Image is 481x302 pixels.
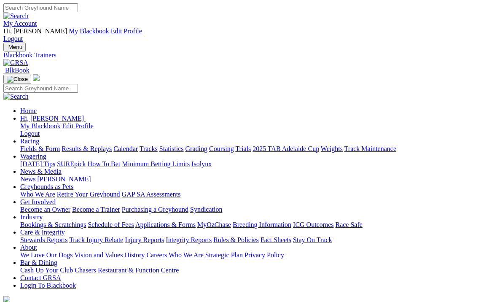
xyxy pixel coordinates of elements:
[253,145,319,152] a: 2025 TAB Adelaide Cup
[20,206,478,213] div: Get Involved
[37,175,91,183] a: [PERSON_NAME]
[169,251,204,259] a: Who We Are
[20,251,73,259] a: We Love Our Dogs
[209,145,234,152] a: Coursing
[20,282,76,289] a: Login To Blackbook
[146,251,167,259] a: Careers
[185,145,207,152] a: Grading
[197,221,231,228] a: MyOzChase
[62,145,112,152] a: Results & Replays
[3,43,26,51] button: Toggle navigation
[335,221,362,228] a: Race Safe
[3,20,37,27] a: My Account
[3,93,29,100] img: Search
[245,251,284,259] a: Privacy Policy
[20,236,67,243] a: Stewards Reports
[88,160,121,167] a: How To Bet
[20,206,70,213] a: Become an Owner
[75,267,179,274] a: Chasers Restaurant & Function Centre
[191,160,212,167] a: Isolynx
[20,122,61,129] a: My Blackbook
[3,12,29,20] img: Search
[20,221,478,229] div: Industry
[20,175,35,183] a: News
[20,145,60,152] a: Fields & Form
[3,3,78,12] input: Search
[33,74,40,81] img: logo-grsa-white.png
[190,206,222,213] a: Syndication
[20,274,61,281] a: Contact GRSA
[113,145,138,152] a: Calendar
[5,67,30,74] span: BlkBook
[3,27,478,43] div: My Account
[124,251,145,259] a: History
[20,160,55,167] a: [DATE] Tips
[20,191,55,198] a: Who We Are
[20,160,478,168] div: Wagering
[20,115,84,122] span: Hi, [PERSON_NAME]
[69,27,109,35] a: My Blackbook
[3,84,78,93] input: Search
[166,236,212,243] a: Integrity Reports
[20,175,478,183] div: News & Media
[20,115,86,122] a: Hi, [PERSON_NAME]
[20,259,57,266] a: Bar & Dining
[20,236,478,244] div: Care & Integrity
[3,27,67,35] span: Hi, [PERSON_NAME]
[20,168,62,175] a: News & Media
[57,191,120,198] a: Retire Your Greyhound
[3,75,31,84] button: Toggle navigation
[344,145,396,152] a: Track Maintenance
[20,251,478,259] div: About
[122,160,190,167] a: Minimum Betting Limits
[3,67,30,74] a: BlkBook
[321,145,343,152] a: Weights
[140,145,158,152] a: Tracks
[213,236,259,243] a: Rules & Policies
[69,236,123,243] a: Track Injury Rebate
[20,183,73,190] a: Greyhounds as Pets
[235,145,251,152] a: Trials
[122,191,181,198] a: GAP SA Assessments
[20,267,478,274] div: Bar & Dining
[88,221,134,228] a: Schedule of Fees
[20,191,478,198] div: Greyhounds as Pets
[20,153,46,160] a: Wagering
[205,251,243,259] a: Strategic Plan
[74,251,123,259] a: Vision and Values
[20,145,478,153] div: Racing
[20,244,37,251] a: About
[20,221,86,228] a: Bookings & Scratchings
[293,221,333,228] a: ICG Outcomes
[111,27,142,35] a: Edit Profile
[20,229,65,236] a: Care & Integrity
[159,145,184,152] a: Statistics
[122,206,188,213] a: Purchasing a Greyhound
[72,206,120,213] a: Become a Trainer
[293,236,332,243] a: Stay On Track
[3,35,23,42] a: Logout
[135,221,196,228] a: Applications & Forms
[3,59,28,67] img: GRSA
[62,122,94,129] a: Edit Profile
[20,213,43,221] a: Industry
[20,267,73,274] a: Cash Up Your Club
[20,138,39,145] a: Racing
[7,76,28,83] img: Close
[233,221,291,228] a: Breeding Information
[261,236,291,243] a: Fact Sheets
[20,130,40,137] a: Logout
[57,160,86,167] a: SUREpick
[20,198,56,205] a: Get Involved
[3,51,478,59] a: Blackbook Trainers
[20,107,37,114] a: Home
[125,236,164,243] a: Injury Reports
[8,44,22,50] span: Menu
[20,122,478,138] div: Hi, [PERSON_NAME]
